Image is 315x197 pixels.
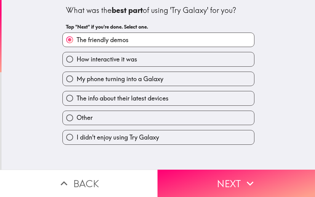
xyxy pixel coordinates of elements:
button: I didn't enjoy using Try Galaxy [63,130,254,144]
button: Next [157,170,315,197]
button: How interactive it was [63,52,254,66]
span: My phone turning into a Galaxy [77,75,163,83]
span: I didn't enjoy using Try Galaxy [77,133,159,142]
h6: Tap "Next" if you're done. Select one. [66,23,251,30]
span: The friendly demos [77,36,129,44]
b: best part [112,6,143,15]
button: Other [63,111,254,125]
button: The info about their latest devices [63,91,254,105]
span: The info about their latest devices [77,94,169,103]
button: The friendly demos [63,33,254,47]
div: What was the of using 'Try Galaxy' for you? [66,5,251,16]
button: My phone turning into a Galaxy [63,72,254,86]
span: Other [77,113,93,122]
span: How interactive it was [77,55,137,64]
